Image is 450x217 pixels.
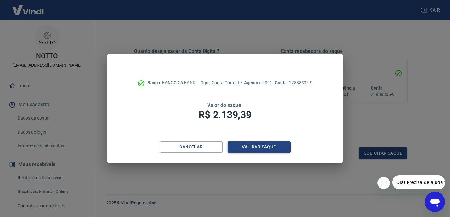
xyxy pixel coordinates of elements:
span: R$ 2.139,39 [198,109,251,121]
span: Banco: [147,80,162,85]
button: Cancelar [160,141,223,153]
span: Agência: [244,80,263,85]
iframe: Mensagem da empresa [392,175,445,189]
span: Olá! Precisa de ajuda? [4,4,53,9]
span: Valor do saque: [207,102,242,108]
p: 22888305-9 [275,80,313,86]
p: Conta Corrente [201,80,242,86]
iframe: Fechar mensagem [377,177,390,189]
span: Conta: [275,80,289,85]
span: Tipo: [201,80,212,85]
button: Validar saque [228,141,291,153]
p: BANCO C6 BANK [147,80,196,86]
p: 0001 [244,80,272,86]
iframe: Botão para abrir a janela de mensagens [425,192,445,212]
